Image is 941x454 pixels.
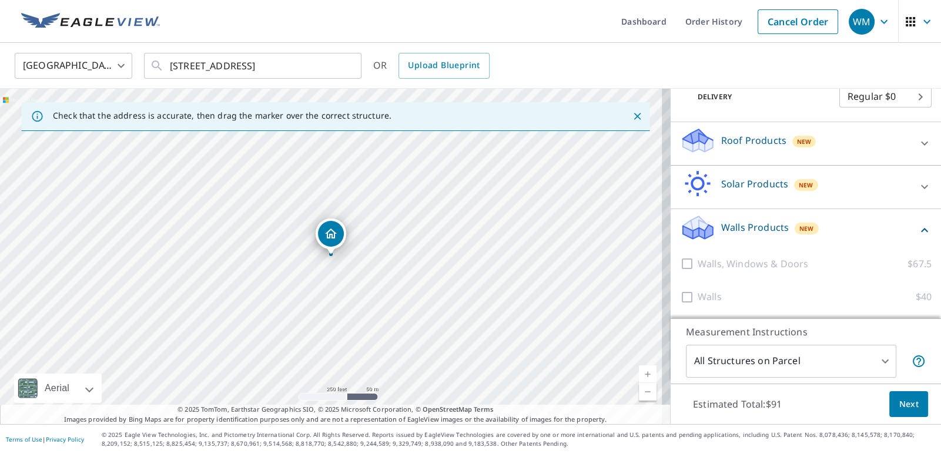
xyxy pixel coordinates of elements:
[680,92,839,102] p: Delivery
[680,127,932,160] div: Roof ProductsNew
[629,109,645,124] button: Close
[839,80,932,113] div: Regular $0
[889,391,928,418] button: Next
[41,374,73,403] div: Aerial
[178,405,493,415] span: © 2025 TomTom, Earthstar Geographics SIO, © 2025 Microsoft Corporation, ©
[899,397,919,412] span: Next
[6,435,42,443] a: Terms of Use
[170,49,337,82] input: Search by address or latitude-longitude
[21,13,160,31] img: EV Logo
[698,290,722,304] p: Walls
[398,53,489,79] a: Upload Blueprint
[799,224,814,233] span: New
[684,391,791,417] p: Estimated Total: $91
[408,58,480,73] span: Upload Blueprint
[53,110,391,121] p: Check that the address is accurate, then drag the marker over the correct structure.
[6,436,84,443] p: |
[721,220,789,234] p: Walls Products
[912,354,926,368] span: Your report will include each building or structure inside the parcel boundary. In some cases, du...
[799,180,813,190] span: New
[423,405,472,413] a: OpenStreetMap
[849,9,875,35] div: WM
[680,257,932,271] div: Walls, Windows & Doors is not compatible with Full House™
[721,133,786,147] p: Roof Products
[639,383,657,401] a: Current Level 17, Zoom Out
[907,257,932,271] p: $67.5
[680,290,932,304] div: Walls is not compatible with Full House™
[916,290,932,304] p: $40
[680,170,932,204] div: Solar ProductsNew
[102,431,935,448] p: © 2025 Eagle View Technologies, Inc. and Pictometry International Corp. All Rights Reserved. Repo...
[698,257,808,271] p: Walls, Windows & Doors
[797,137,812,146] span: New
[15,49,132,82] div: [GEOGRAPHIC_DATA]
[721,177,788,191] p: Solar Products
[758,9,838,34] a: Cancel Order
[373,53,490,79] div: OR
[46,435,84,443] a: Privacy Policy
[686,345,896,378] div: All Structures on Parcel
[14,374,102,403] div: Aerial
[680,214,932,247] div: Walls ProductsNew
[639,365,657,383] a: Current Level 17, Zoom In
[316,218,346,255] div: Dropped pin, building 1, Residential property, 147 Center St Beattyville, KY 41311
[474,405,493,413] a: Terms
[686,325,926,339] p: Measurement Instructions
